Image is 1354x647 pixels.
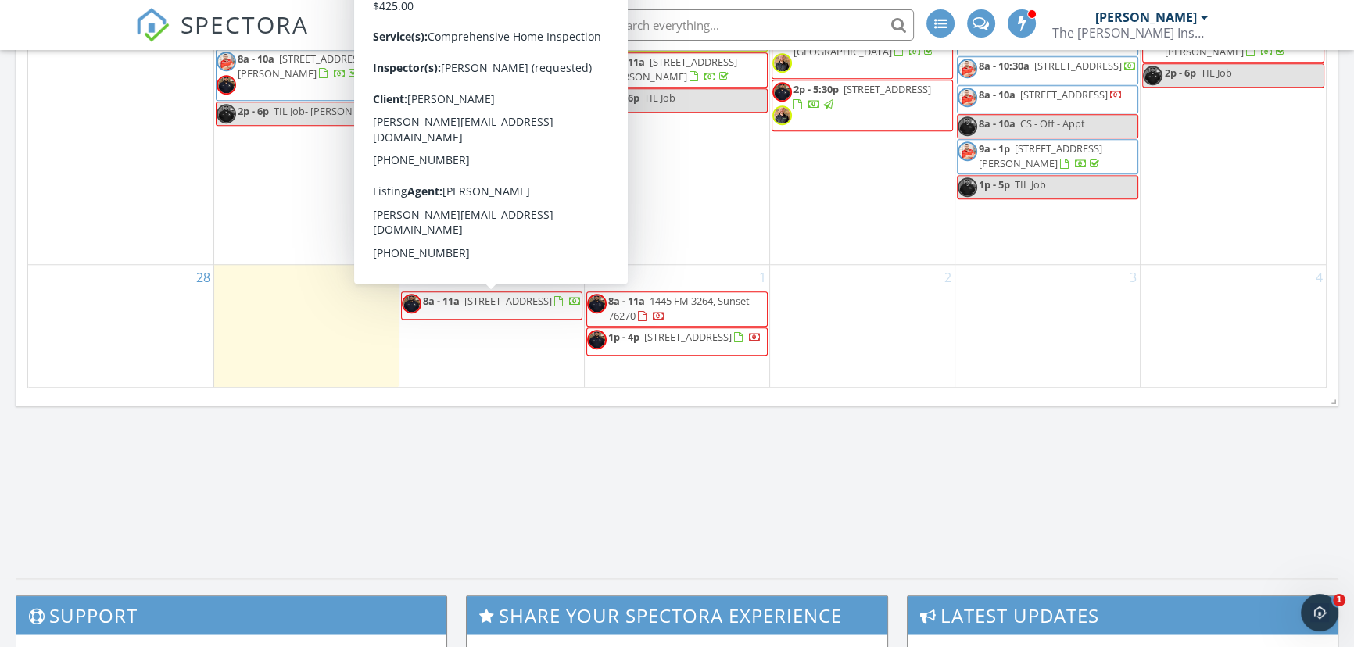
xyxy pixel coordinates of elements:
[470,82,557,96] span: [STREET_ADDRESS]
[181,8,309,41] span: SPECTORA
[402,134,421,154] img: img_20250109_181849.jpg
[217,52,236,71] img: jonniehs.jpg
[587,294,607,313] img: img_20250109_181849.jpg
[608,294,750,323] span: 1445 FM 3264, Sunset 76270
[467,596,887,634] h3: Share Your Spectora Experience
[979,141,1102,170] span: [STREET_ADDRESS][PERSON_NAME]
[1020,116,1085,130] span: CS - Off - Appt
[402,294,421,313] img: img_20250109_181849.jpg
[644,330,732,344] span: [STREET_ADDRESS]
[770,264,955,386] td: Go to October 2, 2025
[793,82,931,111] a: 2p - 5:30p [STREET_ADDRESS]
[1333,594,1345,606] span: 1
[979,59,1137,73] a: 8a - 10:30a [STREET_ADDRESS]
[958,141,977,161] img: jonniehs.jpg
[608,55,645,69] span: 8a - 11a
[1313,265,1326,290] a: Go to October 4, 2025
[608,55,737,84] a: 8a - 11a [STREET_ADDRESS][PERSON_NAME]
[217,104,236,123] img: img_20250109_181849.jpg
[979,177,1010,191] span: 1p - 5p
[586,52,768,88] a: 8a - 11a [STREET_ADDRESS][PERSON_NAME]
[941,265,955,290] a: Go to October 2, 2025
[423,294,460,308] span: 8a - 11a
[793,30,937,59] a: 8a - 11a 1671 Poolville [GEOGRAPHIC_DATA]
[401,80,582,131] a: 10a - 12p [STREET_ADDRESS]
[587,91,607,110] img: img_20250109_181849.jpg
[401,27,582,79] a: 8a - 10a [STREET_ADDRESS]
[979,116,1015,130] span: 8a - 10a
[402,53,421,73] img: img_20250109_181849.jpg
[238,52,367,80] a: 8a - 10a [STREET_ADDRESS][PERSON_NAME]
[28,264,213,386] td: Go to September 28, 2025
[793,30,897,59] span: 1671 Poolville [GEOGRAPHIC_DATA]
[423,134,454,148] span: 2p - 6p
[957,56,1138,84] a: 8a - 10:30a [STREET_ADDRESS]
[1164,30,1307,59] span: [STREET_ADDRESS][PERSON_NAME]
[958,116,977,136] img: img_20250109_181849.jpg
[1164,30,1307,59] a: 8a - 11:15a [STREET_ADDRESS][PERSON_NAME]
[586,291,768,327] a: 8a - 11a 1445 FM 3264, Sunset 76270
[464,294,552,308] span: [STREET_ADDRESS]
[1143,66,1162,85] img: img_20250109_181849.jpg
[772,53,792,73] img: screenshot_20250427_080621.png
[1052,25,1209,41] div: The Wells Inspection Group LLC
[1015,177,1046,191] span: TIL Job
[16,596,446,634] h3: Support
[979,59,1030,73] span: 8a - 10:30a
[1127,265,1140,290] a: Go to October 3, 2025
[238,52,274,66] span: 8a - 10a
[587,330,607,349] img: img_20250109_181849.jpg
[772,27,953,79] a: 8a - 11a 1671 Poolville [GEOGRAPHIC_DATA]
[1200,66,1231,80] span: TIL Job
[587,55,607,74] img: img_20250109_181849.jpg
[135,21,309,54] a: SPECTORA
[401,291,582,320] a: 8a - 11a [STREET_ADDRESS]
[772,105,792,125] img: screenshot_20250427_080621.png
[608,91,639,105] span: 2p - 6p
[213,264,399,386] td: Go to September 29, 2025
[423,82,572,96] a: 10a - 12p [STREET_ADDRESS]
[564,265,584,290] a: Go to September 30, 2025
[1164,66,1195,80] span: 2p - 6p
[955,264,1141,386] td: Go to October 3, 2025
[216,49,397,101] a: 8a - 10a [STREET_ADDRESS][PERSON_NAME]
[402,82,421,102] img: jonniehs.jpg
[958,177,977,197] img: img_20250109_181849.jpg
[608,55,737,84] span: [STREET_ADDRESS][PERSON_NAME]
[756,265,769,290] a: Go to October 1, 2025
[958,88,977,107] img: jonniehs.jpg
[844,82,931,96] span: [STREET_ADDRESS]
[1034,59,1122,73] span: [STREET_ADDRESS]
[957,85,1138,113] a: 8a - 10a [STREET_ADDRESS]
[238,52,367,80] span: [STREET_ADDRESS][PERSON_NAME]
[459,134,490,148] span: TIL Job
[1020,88,1108,102] span: [STREET_ADDRESS]
[399,264,584,386] td: Go to September 30, 2025
[423,82,465,96] span: 10a - 12p
[378,265,399,290] a: Go to September 29, 2025
[908,596,1338,634] h3: Latest Updates
[608,294,645,308] span: 8a - 11a
[793,82,839,96] span: 2p - 5:30p
[1095,9,1197,25] div: [PERSON_NAME]
[402,105,421,125] img: img_20250109_181849.jpg
[958,59,977,78] img: jonniehs.jpg
[1141,264,1326,386] td: Go to October 4, 2025
[193,265,213,290] a: Go to September 28, 2025
[217,75,236,95] img: img_20250109_181849.jpg
[1301,594,1338,631] iframe: Intercom live chat
[586,327,768,356] a: 1p - 4p [STREET_ADDRESS]
[772,80,953,131] a: 2p - 5:30p [STREET_ADDRESS]
[644,91,675,105] span: TIL Job
[957,139,1138,174] a: 9a - 1p [STREET_ADDRESS][PERSON_NAME]
[238,104,269,118] span: 2p - 6p
[772,82,792,102] img: img_20250109_181849.jpg
[979,88,1123,102] a: 8a - 10a [STREET_ADDRESS]
[979,141,1010,155] span: 9a - 1p
[979,141,1102,170] a: 9a - 1p [STREET_ADDRESS][PERSON_NAME]
[608,330,639,344] span: 1p - 4p
[608,294,750,323] a: 8a - 11a 1445 FM 3264, Sunset 76270
[601,9,914,41] input: Search everything...
[423,294,582,308] a: 8a - 11a [STREET_ADDRESS]
[608,330,761,344] a: 1p - 4p [STREET_ADDRESS]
